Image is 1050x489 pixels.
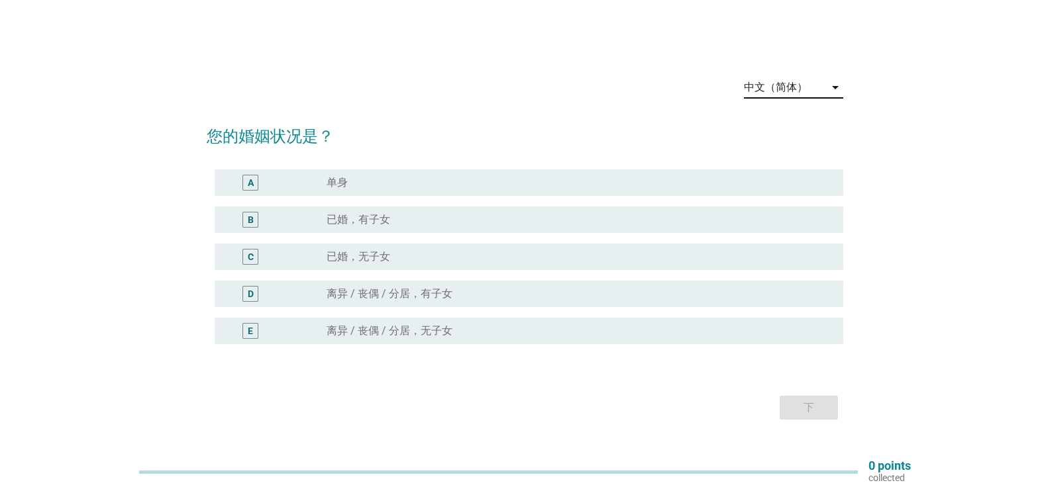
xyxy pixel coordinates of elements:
div: B [248,212,254,226]
label: 单身 [327,176,348,189]
div: C [248,249,254,263]
p: collected [868,472,911,484]
div: 中文（简体） [744,81,808,93]
div: A [248,175,254,189]
p: 0 points [868,460,911,472]
label: 已婚，无子女 [327,250,390,263]
div: D [248,287,254,300]
h2: 您的婚姻状况是？ [207,111,843,148]
label: 已婚，有子女 [327,213,390,226]
i: arrow_drop_down [827,79,843,95]
div: E [248,324,253,337]
label: 离异 / 丧偶 / 分居，有子女 [327,287,452,300]
label: 离异 / 丧偶 / 分居，无子女 [327,324,452,337]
